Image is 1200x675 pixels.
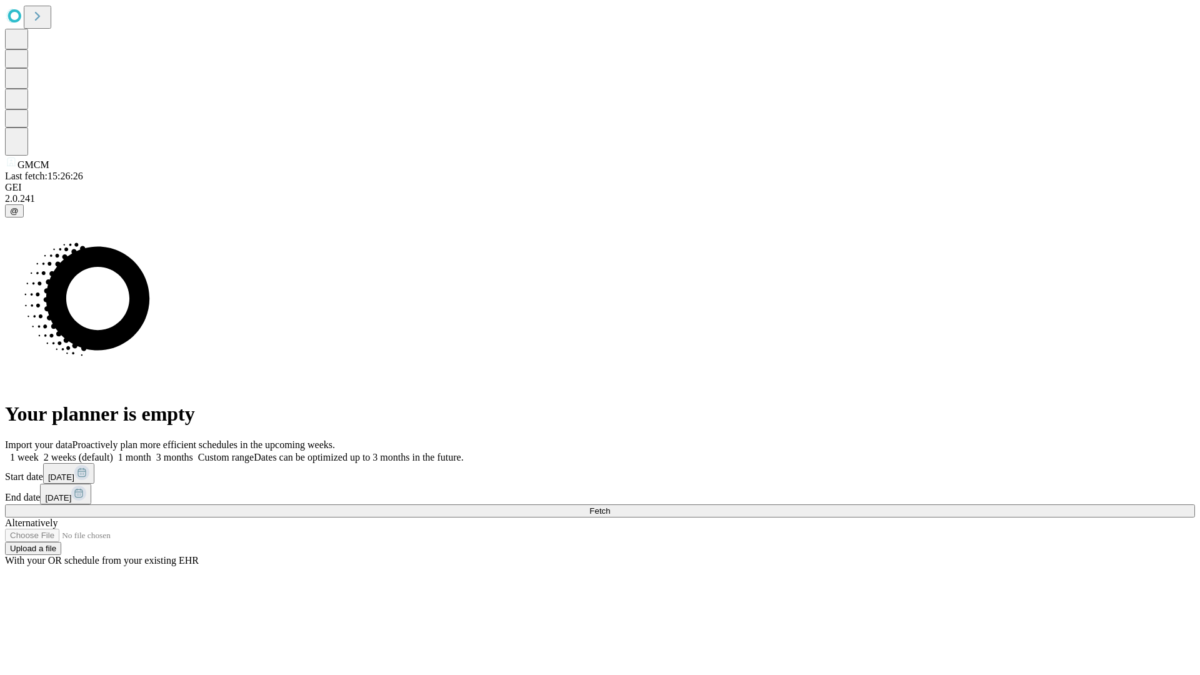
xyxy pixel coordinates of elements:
[589,506,610,516] span: Fetch
[10,452,39,462] span: 1 week
[5,204,24,217] button: @
[5,171,83,181] span: Last fetch: 15:26:26
[5,542,61,555] button: Upload a file
[5,193,1195,204] div: 2.0.241
[40,484,91,504] button: [DATE]
[43,463,94,484] button: [DATE]
[156,452,193,462] span: 3 months
[45,493,71,502] span: [DATE]
[254,452,463,462] span: Dates can be optimized up to 3 months in the future.
[5,463,1195,484] div: Start date
[5,504,1195,517] button: Fetch
[118,452,151,462] span: 1 month
[5,182,1195,193] div: GEI
[5,439,72,450] span: Import your data
[17,159,49,170] span: GMCM
[5,484,1195,504] div: End date
[72,439,335,450] span: Proactively plan more efficient schedules in the upcoming weeks.
[198,452,254,462] span: Custom range
[5,517,57,528] span: Alternatively
[5,402,1195,426] h1: Your planner is empty
[44,452,113,462] span: 2 weeks (default)
[48,472,74,482] span: [DATE]
[5,555,199,566] span: With your OR schedule from your existing EHR
[10,206,19,216] span: @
